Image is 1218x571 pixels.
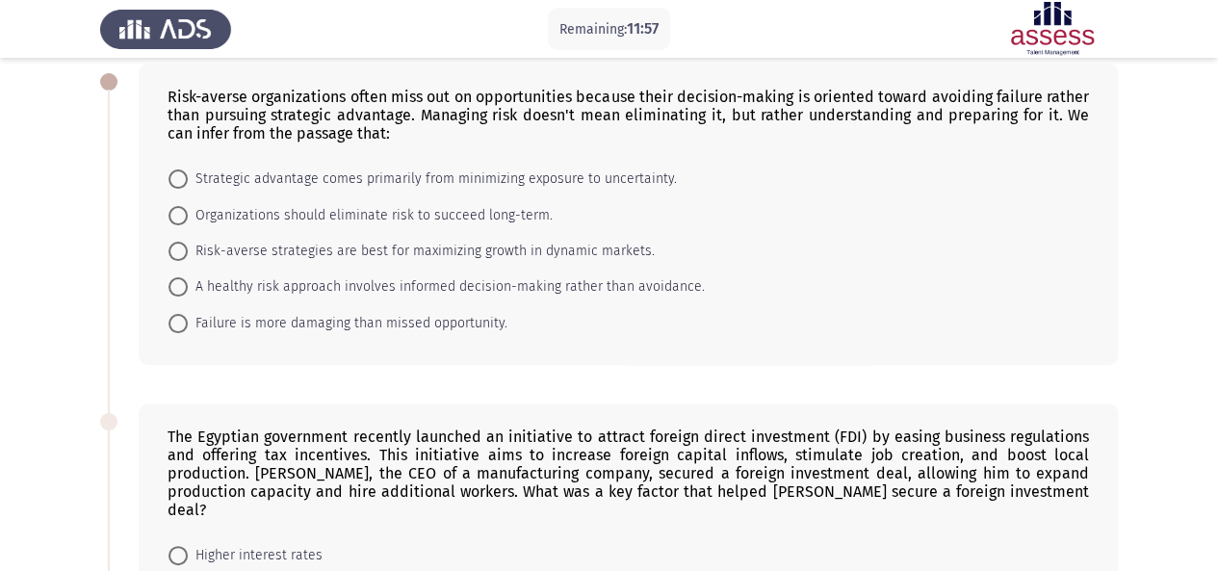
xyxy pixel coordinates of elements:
[987,2,1118,56] img: Assessment logo of ASSESS English Language Assessment (3 Module) (Ad - IB)
[168,88,1089,143] div: Risk-averse organizations often miss out on opportunities because their decision-making is orient...
[100,2,231,56] img: Assess Talent Management logo
[188,240,655,263] span: Risk-averse strategies are best for maximizing growth in dynamic markets.
[188,168,677,191] span: Strategic advantage comes primarily from minimizing exposure to uncertainty.
[188,312,507,335] span: Failure is more damaging than missed opportunity.
[168,428,1089,519] div: The Egyptian government recently launched an initiative to attract foreign direct investment (FDI...
[188,275,705,298] span: A healthy risk approach involves informed decision-making rather than avoidance.
[188,544,323,567] span: Higher interest rates
[559,17,659,41] p: Remaining:
[188,204,553,227] span: Organizations should eliminate risk to succeed long-term.
[627,19,659,38] span: 11:57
